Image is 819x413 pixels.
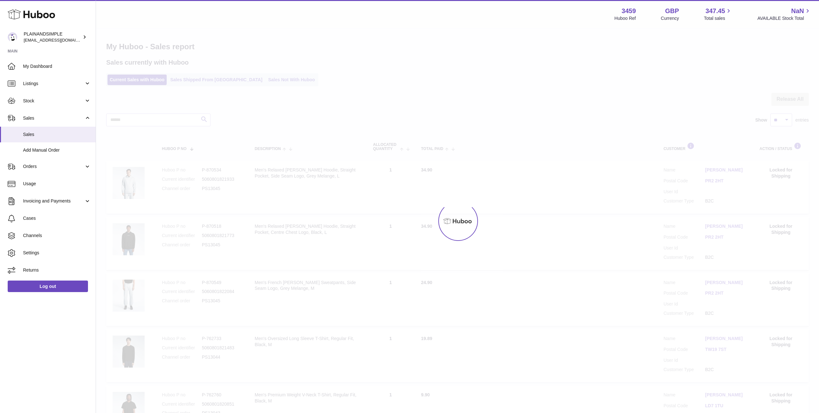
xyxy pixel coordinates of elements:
[24,37,94,43] span: [EMAIL_ADDRESS][DOMAIN_NAME]
[705,7,725,15] span: 347.45
[665,7,679,15] strong: GBP
[23,63,91,69] span: My Dashboard
[23,233,91,239] span: Channels
[791,7,804,15] span: NaN
[661,15,679,21] div: Currency
[23,81,84,87] span: Listings
[615,15,636,21] div: Huboo Ref
[23,198,84,204] span: Invoicing and Payments
[8,281,88,292] a: Log out
[23,267,91,273] span: Returns
[23,215,91,221] span: Cases
[757,7,811,21] a: NaN AVAILABLE Stock Total
[704,15,732,21] span: Total sales
[23,147,91,153] span: Add Manual Order
[704,7,732,21] a: 347.45 Total sales
[23,131,91,138] span: Sales
[622,7,636,15] strong: 3459
[24,31,81,43] div: PLAINANDSIMPLE
[8,32,17,42] img: duco@plainandsimple.com
[23,181,91,187] span: Usage
[23,163,84,170] span: Orders
[23,250,91,256] span: Settings
[757,15,811,21] span: AVAILABLE Stock Total
[23,98,84,104] span: Stock
[23,115,84,121] span: Sales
